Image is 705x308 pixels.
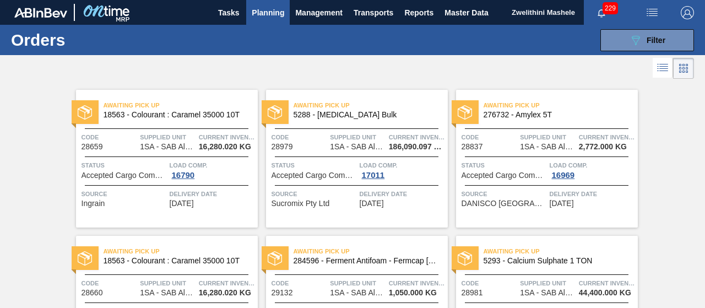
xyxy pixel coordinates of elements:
span: Transports [354,6,393,19]
span: Ingrain [82,199,105,208]
span: 229 [603,2,618,14]
span: 5288 - Dextrose Bulk [294,111,439,119]
span: 29132 [272,289,293,297]
span: Load Comp. [550,160,635,171]
span: Sucromix Pty Ltd [272,199,330,208]
span: Source [462,188,547,199]
span: 18563 - Colourant : Caramel 35000 10T [104,111,249,119]
span: 5293 - Calcium Sulphate 1 TON [484,257,629,265]
span: Accepted Cargo Composition [272,171,357,180]
span: Filter [647,36,665,45]
span: Status [82,160,167,171]
span: 284596 - Ferment Antifoam - Fermcap Kerry [294,257,439,265]
a: Load Comp.16969 [550,160,635,180]
span: Reports [404,6,433,19]
span: Current inventory [579,132,635,143]
span: 28837 [462,143,483,151]
span: 1SA - SAB Alrode Brewery [140,289,195,297]
span: Code [272,132,328,143]
button: Notifications [584,5,619,20]
span: Code [82,278,138,289]
span: Code [82,132,138,143]
span: 1,050.000 KG [389,289,437,297]
span: Supplied Unit [140,132,196,143]
span: 06/12/2025 [360,199,384,208]
div: Card Vision [673,58,694,79]
span: Load Comp. [360,160,445,171]
span: 1SA - SAB Alrode Brewery [140,143,195,151]
span: 18563 - Colourant : Caramel 35000 10T [104,257,249,265]
div: 17011 [360,171,387,180]
img: status [458,251,472,266]
img: userActions [646,6,659,19]
span: 06/12/2025 [550,199,574,208]
span: 16,280.020 KG [199,143,251,151]
span: Delivery Date [550,188,635,199]
span: Awaiting Pick Up [294,100,448,111]
span: Code [272,278,328,289]
span: Awaiting Pick Up [104,100,258,111]
span: Awaiting Pick Up [484,246,638,257]
span: Current inventory [199,132,255,143]
span: 28981 [462,289,483,297]
img: status [78,251,92,266]
img: status [458,105,472,120]
span: Supplied Unit [330,132,386,143]
span: Tasks [216,6,241,19]
span: Source [272,188,357,199]
img: TNhmsLtSVTkK8tSr43FrP2fwEKptu5GPRR3wAAAABJRU5ErkJggg== [14,8,67,18]
span: Delivery Date [170,188,255,199]
img: status [78,105,92,120]
span: Load Comp. [170,160,255,171]
span: Supplied Unit [140,278,196,289]
span: DANISCO SOUTH AFRICA (PTY) LTD [462,199,547,208]
a: statusAwaiting Pick Up5288 - [MEDICAL_DATA] BulkCode28979Supplied Unit1SA - SAB Alrode BreweryCur... [258,90,448,228]
span: Current inventory [199,278,255,289]
span: 44,400.000 KG [579,289,631,297]
a: Load Comp.17011 [360,160,445,180]
span: 16,280.020 KG [199,289,251,297]
img: status [268,105,282,120]
span: Current inventory [389,278,445,289]
span: Supplied Unit [330,278,386,289]
span: 06/10/2025 [170,199,194,208]
span: Supplied Unit [520,132,576,143]
img: status [268,251,282,266]
span: Source [82,188,167,199]
a: statusAwaiting Pick Up18563 - Colourant : Caramel 35000 10TCode28659Supplied Unit1SA - SAB Alrode... [68,90,258,228]
span: Status [272,160,357,171]
div: 16969 [550,171,577,180]
span: Current inventory [389,132,445,143]
span: Awaiting Pick Up [294,246,448,257]
span: Supplied Unit [520,278,576,289]
span: Code [462,278,518,289]
span: Management [295,6,343,19]
span: 28979 [272,143,293,151]
span: Master Data [444,6,488,19]
a: statusAwaiting Pick Up276732 - Amylex 5TCode28837Supplied Unit1SA - SAB Alrode BreweryCurrent inv... [448,90,638,228]
span: 276732 - Amylex 5T [484,111,629,119]
span: Delivery Date [360,188,445,199]
span: Accepted Cargo Composition [462,171,547,180]
span: Planning [252,6,284,19]
img: Logout [681,6,694,19]
span: 28659 [82,143,103,151]
span: Current inventory [579,278,635,289]
span: 2,772.000 KG [579,143,627,151]
span: 1SA - SAB Alrode Brewery [520,289,575,297]
div: 16790 [170,171,197,180]
span: Awaiting Pick Up [484,100,638,111]
span: 1SA - SAB Alrode Brewery [520,143,575,151]
span: 1SA - SAB Alrode Brewery [330,143,385,151]
span: Awaiting Pick Up [104,246,258,257]
div: List Vision [653,58,673,79]
h1: Orders [11,34,163,46]
button: Filter [600,29,694,51]
span: Code [462,132,518,143]
a: Load Comp.16790 [170,160,255,180]
span: 186,090.097 KG [389,143,445,151]
span: 28660 [82,289,103,297]
span: Accepted Cargo Composition [82,171,167,180]
span: Status [462,160,547,171]
span: 1SA - SAB Alrode Brewery [330,289,385,297]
